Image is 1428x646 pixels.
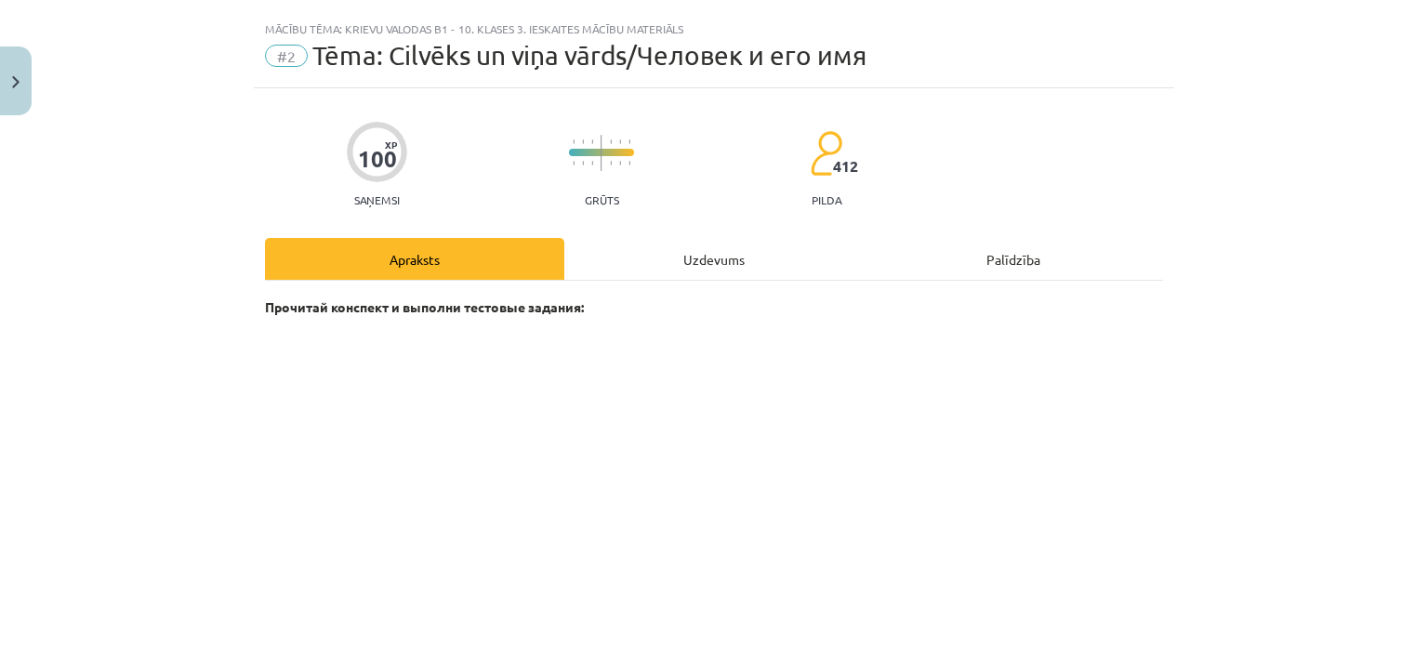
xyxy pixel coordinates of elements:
[312,40,866,71] span: Tēma: Cilvēks un viņa vārds/Человек и его имя
[628,161,630,165] img: icon-short-line-57e1e144782c952c97e751825c79c345078a6d821885a25fce030b3d8c18986b.svg
[265,45,308,67] span: #2
[358,146,397,172] div: 100
[812,193,841,206] p: pilda
[582,161,584,165] img: icon-short-line-57e1e144782c952c97e751825c79c345078a6d821885a25fce030b3d8c18986b.svg
[601,135,602,171] img: icon-long-line-d9ea69661e0d244f92f715978eff75569469978d946b2353a9bb055b3ed8787d.svg
[582,139,584,144] img: icon-short-line-57e1e144782c952c97e751825c79c345078a6d821885a25fce030b3d8c18986b.svg
[585,193,619,206] p: Grūts
[628,139,630,144] img: icon-short-line-57e1e144782c952c97e751825c79c345078a6d821885a25fce030b3d8c18986b.svg
[265,238,564,280] div: Apraksts
[619,161,621,165] img: icon-short-line-57e1e144782c952c97e751825c79c345078a6d821885a25fce030b3d8c18986b.svg
[610,161,612,165] img: icon-short-line-57e1e144782c952c97e751825c79c345078a6d821885a25fce030b3d8c18986b.svg
[810,130,842,177] img: students-c634bb4e5e11cddfef0936a35e636f08e4e9abd3cc4e673bd6f9a4125e45ecb1.svg
[347,193,407,206] p: Saņemsi
[573,139,575,144] img: icon-short-line-57e1e144782c952c97e751825c79c345078a6d821885a25fce030b3d8c18986b.svg
[864,238,1163,280] div: Palīdzība
[564,238,864,280] div: Uzdevums
[591,161,593,165] img: icon-short-line-57e1e144782c952c97e751825c79c345078a6d821885a25fce030b3d8c18986b.svg
[12,76,20,88] img: icon-close-lesson-0947bae3869378f0d4975bcd49f059093ad1ed9edebbc8119c70593378902aed.svg
[833,158,858,175] span: 412
[573,161,575,165] img: icon-short-line-57e1e144782c952c97e751825c79c345078a6d821885a25fce030b3d8c18986b.svg
[385,139,397,150] span: XP
[591,139,593,144] img: icon-short-line-57e1e144782c952c97e751825c79c345078a6d821885a25fce030b3d8c18986b.svg
[619,139,621,144] img: icon-short-line-57e1e144782c952c97e751825c79c345078a6d821885a25fce030b3d8c18986b.svg
[265,298,584,315] strong: Прочитай конспект и выполни тестовые задания:
[610,139,612,144] img: icon-short-line-57e1e144782c952c97e751825c79c345078a6d821885a25fce030b3d8c18986b.svg
[265,22,1163,35] div: Mācību tēma: Krievu valodas b1 - 10. klases 3. ieskaites mācību materiāls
